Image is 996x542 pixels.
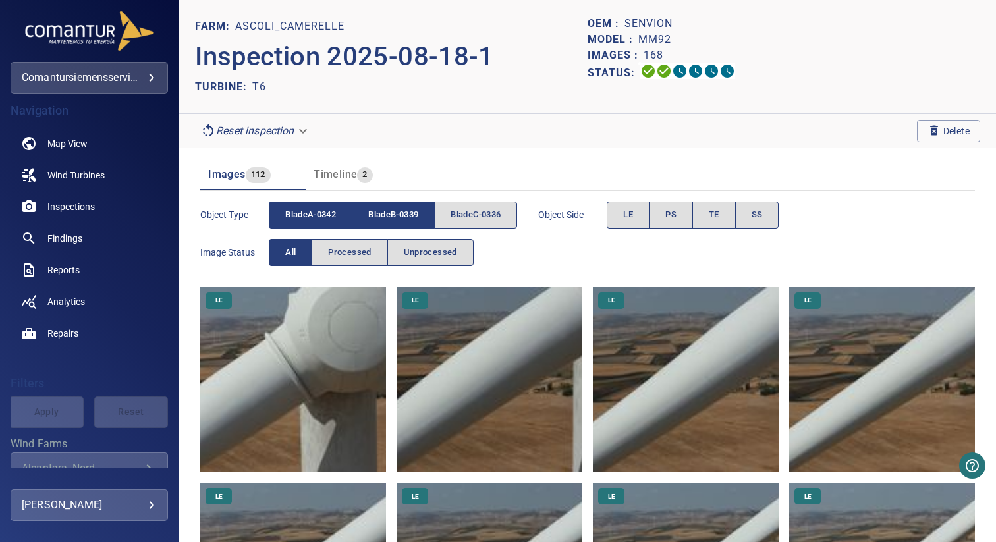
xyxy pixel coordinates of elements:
[368,207,418,223] span: bladeB-0339
[200,246,269,259] span: Image Status
[704,63,719,79] svg: Matching 0%
[269,239,312,266] button: All
[709,207,719,223] span: TE
[11,452,168,484] div: Wind Farms
[11,223,168,254] a: findings noActive
[11,439,168,449] label: Wind Farms
[195,18,235,34] p: FARM:
[269,202,517,229] div: objectType
[11,128,168,159] a: map noActive
[216,124,294,137] em: Reset inspection
[623,207,633,223] span: LE
[47,200,95,213] span: Inspections
[688,63,704,79] svg: ML Processing 0%
[692,202,736,229] button: TE
[672,63,688,79] svg: Selecting 0%
[314,168,357,180] span: Timeline
[11,317,168,349] a: repairs noActive
[22,462,141,474] div: Alcantara_Nord
[607,202,779,229] div: objectSide
[752,207,763,223] span: SS
[285,245,296,260] span: All
[917,120,980,142] button: Delete
[624,16,673,32] p: Senvion
[719,63,735,79] svg: Classification 0%
[47,295,85,308] span: Analytics
[735,202,779,229] button: SS
[665,207,677,223] span: PS
[11,191,168,223] a: inspections noActive
[207,296,231,305] span: LE
[538,208,607,221] span: Object Side
[246,167,271,182] span: 112
[195,37,588,76] p: Inspection 2025-08-18-1
[22,495,157,516] div: [PERSON_NAME]
[47,327,78,340] span: Repairs
[312,239,387,266] button: Processed
[588,63,640,82] p: Status:
[11,159,168,191] a: windturbines noActive
[22,67,157,88] div: comantursiemensserviceitaly
[252,79,266,95] p: T6
[600,296,623,305] span: LE
[357,167,372,182] span: 2
[24,11,155,51] img: comantursiemensserviceitaly-logo
[796,296,819,305] span: LE
[404,296,427,305] span: LE
[47,137,88,150] span: Map View
[588,32,638,47] p: Model :
[588,47,644,63] p: Images :
[47,232,82,245] span: Findings
[352,202,435,229] button: bladeB-0339
[195,119,315,142] div: Reset inspection
[640,63,656,79] svg: Uploading 100%
[207,492,231,501] span: LE
[11,286,168,317] a: analytics noActive
[195,79,252,95] p: TURBINE:
[451,207,501,223] span: bladeC-0336
[638,32,671,47] p: MM92
[796,492,819,501] span: LE
[11,254,168,286] a: reports noActive
[200,208,269,221] span: Object type
[328,245,371,260] span: Processed
[404,492,427,501] span: LE
[47,169,105,182] span: Wind Turbines
[11,62,168,94] div: comantursiemensserviceitaly
[235,18,345,34] p: Ascoli_Camerelle
[927,124,970,138] span: Delete
[269,239,474,266] div: imageStatus
[11,377,168,390] h4: Filters
[600,492,623,501] span: LE
[656,63,672,79] svg: Data Formatted 100%
[387,239,474,266] button: Unprocessed
[269,202,352,229] button: bladeA-0342
[404,245,457,260] span: Unprocessed
[47,263,80,277] span: Reports
[434,202,517,229] button: bladeC-0336
[649,202,693,229] button: PS
[588,16,624,32] p: OEM :
[285,207,336,223] span: bladeA-0342
[11,104,168,117] h4: Navigation
[607,202,650,229] button: LE
[208,168,245,180] span: Images
[644,47,663,63] p: 168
